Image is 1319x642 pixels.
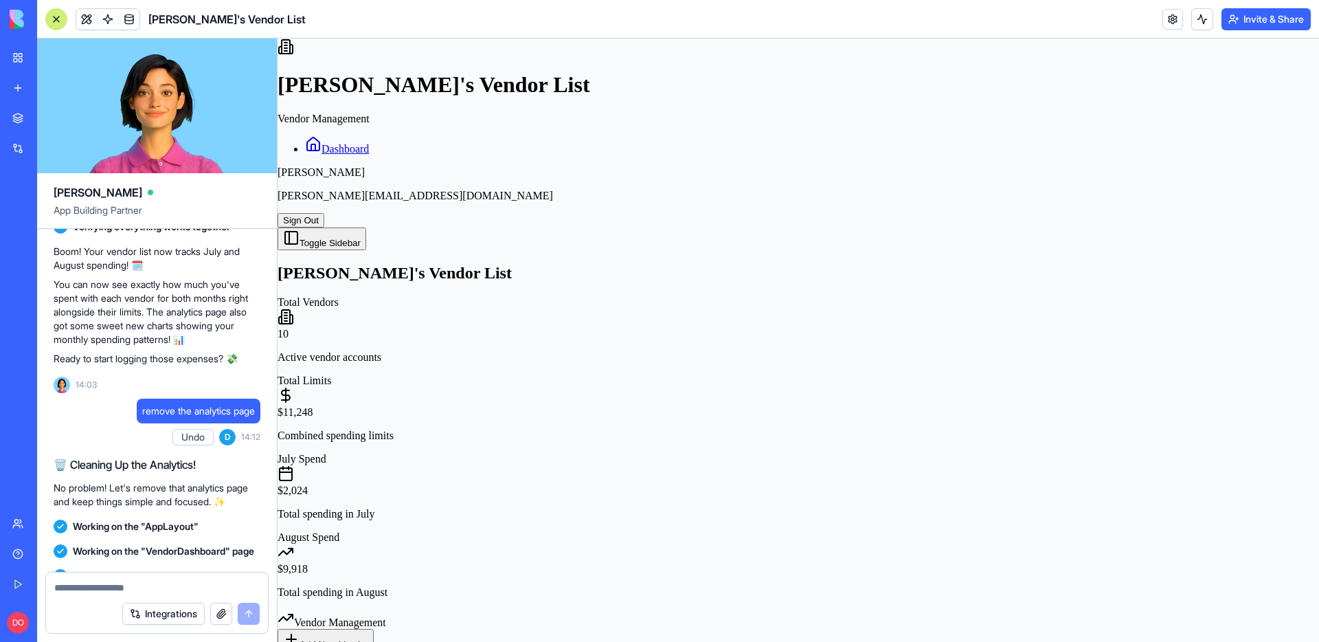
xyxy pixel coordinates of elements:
h2: 🗑️ Cleaning Up the Analytics! [54,456,260,473]
p: Ready to start logging those expenses? 💸 [54,352,260,366]
p: You can now see exactly how much you've spent with each vendor for both months right alongside th... [54,278,260,346]
span: DO [7,612,29,634]
p: No problem! Let's remove that analytics page and keep things simple and focused. ✨ [54,481,260,509]
span: Working on the "VendorDashboard" page [73,544,254,558]
span: 14:03 [76,379,97,390]
button: Undo [172,429,214,445]
iframe: To enrich screen reader interactions, please activate Accessibility in Grammarly extension settings [278,38,1319,642]
span: D [219,429,236,445]
img: logo [10,10,95,29]
span: Working on the "AppLayout" [73,520,199,533]
span: Working on the "AddEditVendor" page [73,569,240,583]
img: Ella_00000_wcx2te.png [54,377,70,393]
span: remove the analytics page [142,404,255,418]
span: App Building Partner [54,203,260,228]
button: Integrations [122,603,205,625]
span: [PERSON_NAME]'s Vendor List [148,11,306,27]
p: Boom! Your vendor list now tracks July and August spending! 🗓️ [54,245,260,272]
span: 14:12 [241,432,260,443]
button: Invite & Share [1221,8,1311,30]
span: [PERSON_NAME] [54,184,142,201]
